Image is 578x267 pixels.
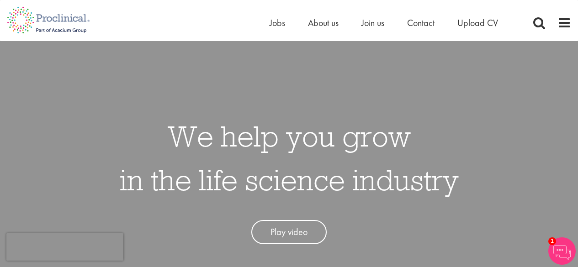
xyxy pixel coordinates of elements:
[457,17,498,29] a: Upload CV
[548,237,576,265] img: Chatbot
[361,17,384,29] a: Join us
[120,114,459,202] h1: We help you grow in the life science industry
[270,17,285,29] a: Jobs
[251,220,327,244] a: Play video
[548,237,556,245] span: 1
[308,17,339,29] a: About us
[407,17,435,29] a: Contact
